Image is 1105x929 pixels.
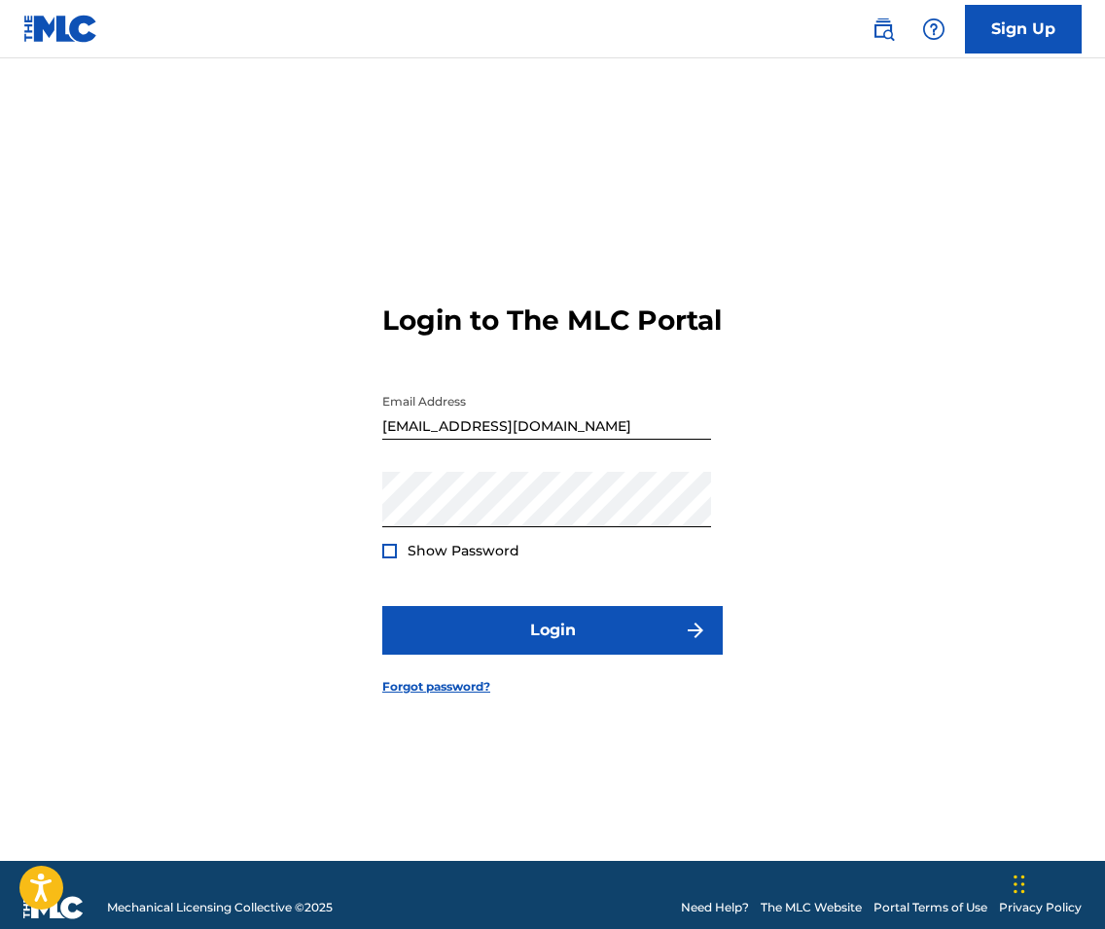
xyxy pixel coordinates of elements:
[23,15,98,43] img: MLC Logo
[1014,855,1025,913] div: Drag
[864,10,903,49] a: Public Search
[914,10,953,49] div: Help
[382,606,723,655] button: Login
[761,899,862,916] a: The MLC Website
[107,899,333,916] span: Mechanical Licensing Collective © 2025
[382,304,722,338] h3: Login to The MLC Portal
[681,899,749,916] a: Need Help?
[872,18,895,41] img: search
[873,899,987,916] a: Portal Terms of Use
[965,5,1082,54] a: Sign Up
[922,18,945,41] img: help
[999,899,1082,916] a: Privacy Policy
[684,619,707,642] img: f7272a7cc735f4ea7f67.svg
[23,896,84,919] img: logo
[1008,836,1105,929] iframe: Chat Widget
[382,678,490,696] a: Forgot password?
[408,542,519,559] span: Show Password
